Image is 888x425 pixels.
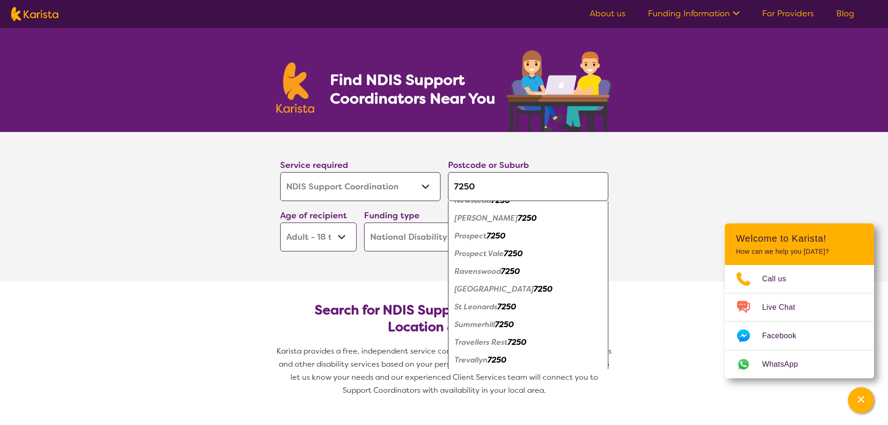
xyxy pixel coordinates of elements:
em: 7250 [487,231,505,241]
em: 7250 [508,337,526,347]
em: Prospect [454,231,487,241]
a: Web link opens in a new tab. [725,350,874,378]
div: Travellers Rest 7250 [453,334,604,351]
ul: Choose channel [725,265,874,378]
em: 7250 [504,249,523,258]
em: 7250 [534,284,552,294]
div: Prospect 7250 [453,227,604,245]
a: Funding Information [648,8,740,19]
div: St Leonards 7250 [453,298,604,316]
span: Facebook [762,329,807,343]
h2: Welcome to Karista! [736,233,863,244]
em: 7250 [495,320,514,329]
div: Riverside 7250 [453,280,604,298]
label: Funding type [364,210,420,221]
span: Karista provides a free, independent service connecting you with NDIS Support Coordinators and ot... [276,346,613,395]
div: Prospect Vale 7250 [453,245,604,263]
em: St Leonards [454,302,497,312]
em: 7250 [501,266,520,276]
em: Travellers Rest [454,337,508,347]
em: Prospect Vale [454,249,504,258]
em: 7250 [497,302,516,312]
em: [PERSON_NAME] [454,213,518,223]
div: Channel Menu [725,223,874,378]
img: Karista logo [276,63,315,113]
span: Live Chat [762,300,806,314]
a: About us [590,8,626,19]
a: Blog [836,8,854,19]
em: 7250 [518,213,537,223]
label: Service required [280,160,348,171]
label: Age of recipient [280,210,347,221]
em: 7250 [488,355,506,365]
em: Ravenswood [454,266,501,276]
div: Trevallyn 7250 [453,351,604,369]
em: Summerhill [454,320,495,329]
span: WhatsApp [762,357,809,371]
span: Call us [762,272,798,286]
button: Channel Menu [848,387,874,413]
div: Waverley 7250 [453,369,604,387]
h1: Find NDIS Support Coordinators Near You [330,70,503,108]
h2: Search for NDIS Support Coordinators by Location & Needs [288,302,601,335]
em: Trevallyn [454,355,488,365]
label: Postcode or Suburb [448,160,529,171]
div: Norwood 7250 [453,209,604,227]
div: Ravenswood 7250 [453,263,604,280]
p: How can we help you [DATE]? [736,248,863,256]
div: Summerhill 7250 [453,316,604,334]
em: 7250 [491,195,510,205]
em: [GEOGRAPHIC_DATA] [454,284,534,294]
input: Type [448,172,608,201]
em: Newstead [454,195,491,205]
img: Karista logo [11,7,58,21]
a: For Providers [762,8,814,19]
img: support-coordination [507,50,612,132]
